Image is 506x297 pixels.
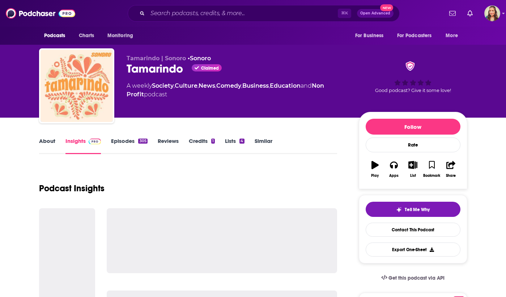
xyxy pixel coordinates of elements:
div: verified BadgeGood podcast? Give it some love! [359,55,467,100]
span: Get this podcast via API [388,275,445,281]
button: Open AdvancedNew [357,9,394,18]
span: , [215,82,216,89]
button: open menu [441,29,467,43]
span: , [269,82,270,89]
a: Business [242,82,269,89]
button: List [403,156,422,182]
span: , [174,82,175,89]
img: Podchaser - Follow, Share and Rate Podcasts [6,6,75,20]
a: Reviews [158,137,179,154]
a: About [39,137,55,154]
img: User Profile [484,5,500,21]
span: Charts [79,31,94,41]
span: Monitoring [107,31,133,41]
button: Follow [366,119,460,135]
span: , [197,82,199,89]
span: Logged in as adriana.guzman [484,5,500,21]
img: verified Badge [403,61,417,71]
a: Education [270,82,301,89]
div: Rate [366,137,460,152]
a: Episodes305 [111,137,147,154]
div: A weekly podcast [127,82,347,99]
span: New [380,4,393,11]
span: Open Advanced [360,12,390,15]
a: Show notifications dropdown [446,7,459,19]
span: Good podcast? Give it some love! [375,88,451,93]
span: and [301,82,312,89]
a: Contact This Podcast [366,223,460,237]
img: Podchaser Pro [89,139,101,144]
div: 305 [138,139,147,144]
span: Claimed [201,66,219,70]
button: open menu [350,29,393,43]
div: Apps [389,174,399,178]
span: Tamarindo | Sonoro [127,55,186,62]
button: open menu [102,29,143,43]
div: Search podcasts, credits, & more... [128,5,400,22]
img: tell me why sparkle [396,207,402,213]
a: Society [152,82,174,89]
span: Podcasts [44,31,65,41]
div: Bookmark [423,174,440,178]
a: News [199,82,215,89]
button: Share [441,156,460,182]
div: 1 [211,139,215,144]
span: For Business [355,31,384,41]
a: Credits1 [189,137,215,154]
div: 4 [239,139,244,144]
span: Tell Me Why [405,207,430,213]
div: Share [446,174,456,178]
button: open menu [392,29,442,43]
button: open menu [39,29,75,43]
a: Similar [255,137,272,154]
span: , [241,82,242,89]
div: Play [371,174,379,178]
img: Tamarindo [41,50,113,122]
button: Bookmark [422,156,441,182]
a: Comedy [216,82,241,89]
span: More [446,31,458,41]
a: Charts [74,29,99,43]
button: Export One-Sheet [366,243,460,257]
span: ⌘ K [338,9,351,18]
div: List [410,174,416,178]
input: Search podcasts, credits, & more... [148,8,338,19]
h1: Podcast Insights [39,183,105,194]
a: Culture [175,82,197,89]
button: Show profile menu [484,5,500,21]
span: For Podcasters [397,31,432,41]
a: InsightsPodchaser Pro [65,137,101,154]
a: Lists4 [225,137,244,154]
button: Apps [384,156,403,182]
a: Get this podcast via API [375,269,451,287]
a: Show notifications dropdown [464,7,476,19]
button: tell me why sparkleTell Me Why [366,202,460,217]
span: • [188,55,211,62]
button: Play [366,156,384,182]
a: Sonoro [190,55,211,62]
